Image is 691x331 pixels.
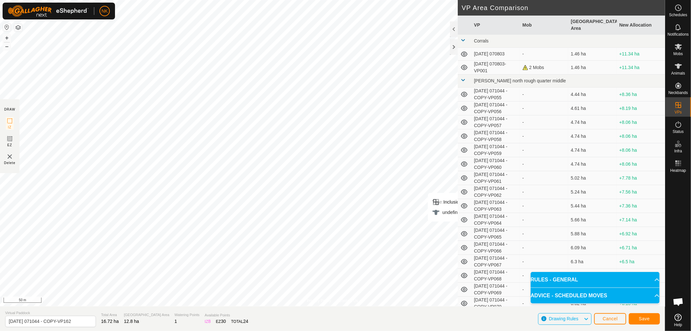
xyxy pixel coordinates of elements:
[243,319,248,324] span: 24
[568,241,616,255] td: 6.09 ha
[669,292,688,312] div: Open chat
[432,198,478,206] div: Inclusion Zone
[208,319,211,324] span: 8
[568,227,616,241] td: 5.88 ha
[4,160,16,165] span: Delete
[471,255,520,269] td: [DATE] 071044 - COPY-VP067
[603,316,618,321] span: Cancel
[670,169,686,172] span: Heatmap
[523,105,566,112] div: -
[617,213,665,227] td: +7.14 ha
[617,129,665,143] td: +8.06 ha
[471,143,520,157] td: [DATE] 071044 - COPY-VP059
[101,312,119,318] span: Total Area
[523,133,566,140] div: -
[674,110,682,114] span: VPs
[568,101,616,115] td: 4.61 ha
[617,48,665,61] td: +11.34 ha
[674,52,683,56] span: Mobs
[471,227,520,241] td: [DATE] 071044 - COPY-VP065
[617,16,665,35] th: New Allocation
[3,34,11,42] button: +
[568,115,616,129] td: 4.74 ha
[568,16,616,35] th: [GEOGRAPHIC_DATA] Area
[568,269,616,283] td: 6.07 ha
[471,283,520,297] td: [DATE] 071044 - COPY-VP069
[617,143,665,157] td: +8.06 ha
[531,276,578,284] span: RULES - GENERAL
[523,272,566,279] div: -
[617,227,665,241] td: +6.92 ha
[471,61,520,75] td: [DATE] 070803-VP001
[520,16,568,35] th: Mob
[221,319,226,324] span: 30
[531,272,660,288] p-accordion-header: RULES - GENERAL
[471,48,520,61] td: [DATE] 070803
[471,115,520,129] td: [DATE] 071044 - COPY-VP057
[4,107,15,112] div: DRAW
[523,64,566,71] div: 2 Mobs
[471,213,520,227] td: [DATE] 071044 - COPY-VP064
[7,143,12,148] span: EZ
[523,119,566,126] div: -
[668,91,688,95] span: Neckbands
[617,115,665,129] td: +8.06 ha
[523,244,566,251] div: -
[523,91,566,98] div: -
[617,255,665,269] td: +6.5 ha
[617,101,665,115] td: +8.19 ha
[568,157,616,171] td: 4.74 ha
[205,313,248,318] span: Available Points
[568,199,616,213] td: 5.44 ha
[471,185,520,199] td: [DATE] 071044 - COPY-VP062
[523,231,566,237] div: -
[617,199,665,213] td: +7.36 ha
[549,316,578,321] span: Drawing Rules
[617,61,665,75] td: +11.34 ha
[307,298,331,304] a: Privacy Policy
[124,319,139,324] span: 12.8 ha
[471,171,520,185] td: [DATE] 071044 - COPY-VP061
[474,38,489,43] span: Corrals
[523,189,566,195] div: -
[471,199,520,213] td: [DATE] 071044 - COPY-VP063
[568,171,616,185] td: 5.02 ha
[471,157,520,171] td: [DATE] 071044 - COPY-VP060
[617,241,665,255] td: +6.71 ha
[462,4,665,12] h2: VP Area Comparison
[523,217,566,223] div: -
[175,319,177,324] span: 1
[432,208,478,216] div: undefined Animal
[471,129,520,143] td: [DATE] 071044 - COPY-VP058
[471,88,520,101] td: [DATE] 071044 - COPY-VP055
[617,88,665,101] td: +8.36 ha
[617,157,665,171] td: +8.06 ha
[531,288,660,303] p-accordion-header: ADVICE - SCHEDULED MOVES
[5,310,96,316] span: Virtual Paddock
[3,23,11,31] button: Reset Map
[665,311,691,329] a: Help
[674,149,682,153] span: Infra
[568,213,616,227] td: 5.66 ha
[101,8,108,15] span: NK
[205,318,211,325] div: IZ
[101,319,119,324] span: 16.72 ha
[673,130,684,134] span: Status
[674,323,682,327] span: Help
[471,269,520,283] td: [DATE] 071044 - COPY-VP068
[14,24,22,31] button: Map Layers
[523,175,566,182] div: -
[568,48,616,61] td: 1.46 ha
[594,313,626,325] button: Cancel
[471,241,520,255] td: [DATE] 071044 - COPY-VP066
[523,203,566,209] div: -
[8,5,89,17] img: Gallagher Logo
[639,316,650,321] span: Save
[523,258,566,265] div: -
[523,300,566,307] div: -
[216,318,226,325] div: EZ
[523,147,566,154] div: -
[339,298,358,304] a: Contact Us
[617,185,665,199] td: +7.56 ha
[669,13,687,17] span: Schedules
